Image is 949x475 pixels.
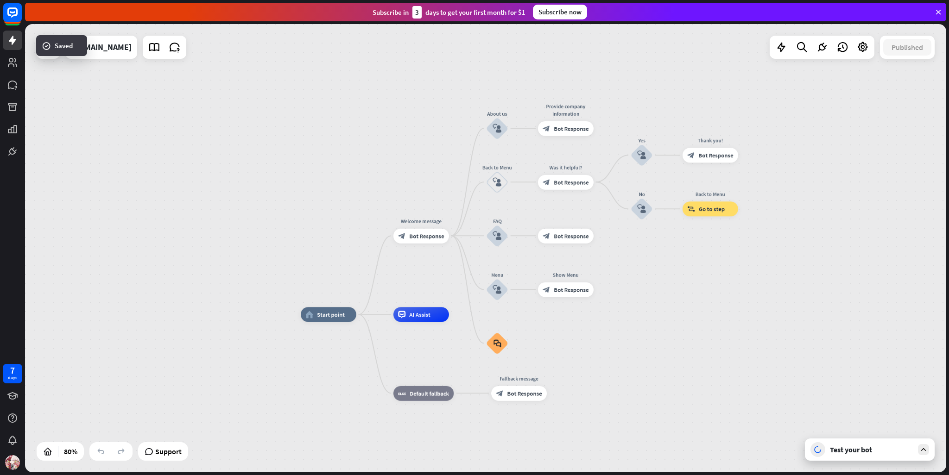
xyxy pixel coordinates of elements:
div: Menu [475,271,519,278]
i: block_bot_response [543,232,550,239]
button: Open LiveChat chat widget [7,4,35,31]
div: Back to Menu [677,190,744,198]
span: Bot Response [554,178,588,186]
span: Start point [317,311,345,318]
i: block_bot_response [496,389,503,397]
span: Support [155,444,182,459]
div: No [620,190,664,198]
div: 80% [61,444,80,459]
span: Bot Response [554,125,588,132]
span: AI Assist [409,311,430,318]
div: Provide company information [532,102,599,117]
i: success [42,41,51,50]
div: Back to Menu [475,163,519,171]
i: block_bot_response [543,286,550,293]
i: block_bot_response [543,178,550,186]
span: Bot Response [409,232,444,239]
i: block_user_input [637,205,646,213]
i: block_fallback [398,389,406,397]
span: Bot Response [554,286,588,293]
div: Thank you! [677,137,744,144]
a: 7 days [3,364,22,383]
div: hkbu.edu.hk [71,36,132,59]
div: Welcome message [388,217,455,225]
div: Fallback message [486,375,552,382]
span: Bot Response [554,232,588,239]
i: block_user_input [493,231,501,240]
div: Was it helpful? [532,163,599,171]
i: block_user_input [493,178,501,187]
div: Test your bot [830,445,913,454]
i: block_user_input [637,151,646,160]
span: Bot Response [507,389,542,397]
div: About us [475,110,519,117]
div: Subscribe now [533,5,587,19]
div: 7 [10,366,15,375]
i: block_user_input [493,124,501,133]
span: Go to step [699,205,725,212]
i: block_bot_response [398,232,405,239]
button: Published [883,39,931,56]
span: Default fallback [410,389,449,397]
span: Bot Response [698,151,733,159]
div: days [8,375,17,381]
span: Saved [55,41,73,50]
i: block_goto [687,205,695,212]
div: 3 [412,6,422,19]
div: FAQ [475,217,519,225]
i: block_bot_response [543,125,550,132]
div: Subscribe in days to get your first month for $1 [373,6,525,19]
i: block_bot_response [687,151,695,159]
div: Show Menu [532,271,599,278]
i: block_user_input [493,285,501,294]
div: Yes [620,137,664,144]
i: home_2 [305,311,313,318]
i: block_faq [493,339,501,348]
